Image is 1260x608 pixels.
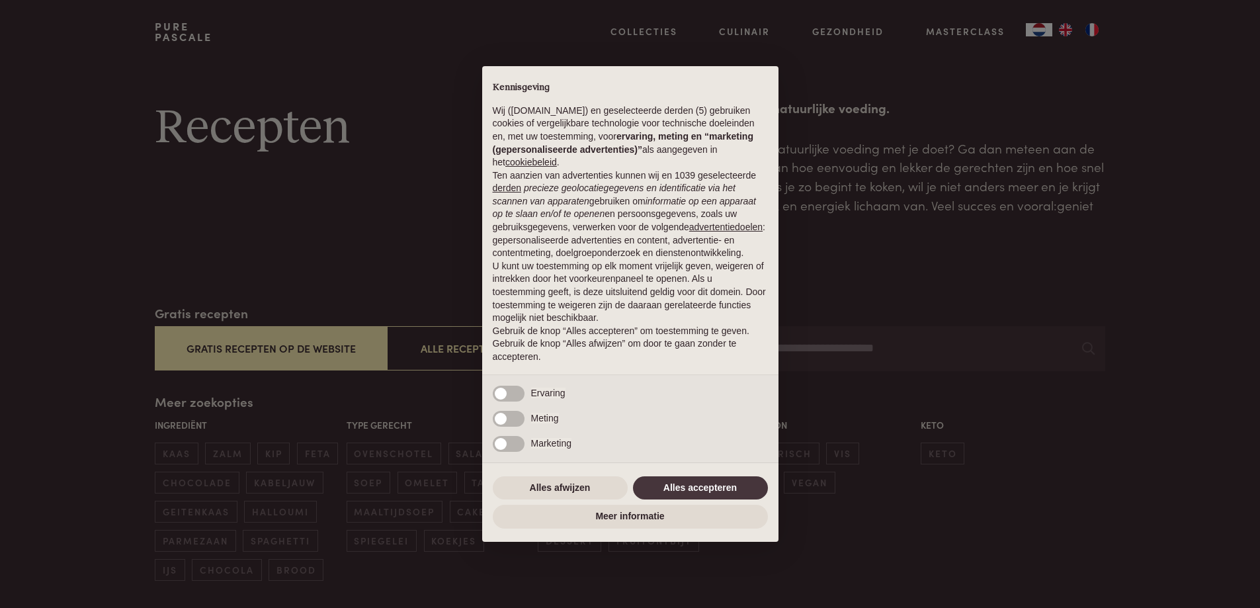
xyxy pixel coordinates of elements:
[493,169,768,260] p: Ten aanzien van advertenties kunnen wij en 1039 geselecteerde gebruiken om en persoonsgegevens, z...
[493,505,768,529] button: Meer informatie
[505,157,557,167] a: cookiebeleid
[493,260,768,325] p: U kunt uw toestemming op elk moment vrijelijk geven, weigeren of intrekken door het voorkeurenpan...
[493,196,757,220] em: informatie op een apparaat op te slaan en/of te openen
[633,476,768,500] button: Alles accepteren
[531,413,559,423] span: Meting
[493,82,768,94] h2: Kennisgeving
[493,183,735,206] em: precieze geolocatiegegevens en identificatie via het scannen van apparaten
[493,476,628,500] button: Alles afwijzen
[531,388,566,398] span: Ervaring
[493,182,522,195] button: derden
[689,221,763,234] button: advertentiedoelen
[493,325,768,364] p: Gebruik de knop “Alles accepteren” om toestemming te geven. Gebruik de knop “Alles afwijzen” om d...
[493,105,768,169] p: Wij ([DOMAIN_NAME]) en geselecteerde derden (5) gebruiken cookies of vergelijkbare technologie vo...
[493,131,753,155] strong: ervaring, meting en “marketing (gepersonaliseerde advertenties)”
[531,438,571,449] span: Marketing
